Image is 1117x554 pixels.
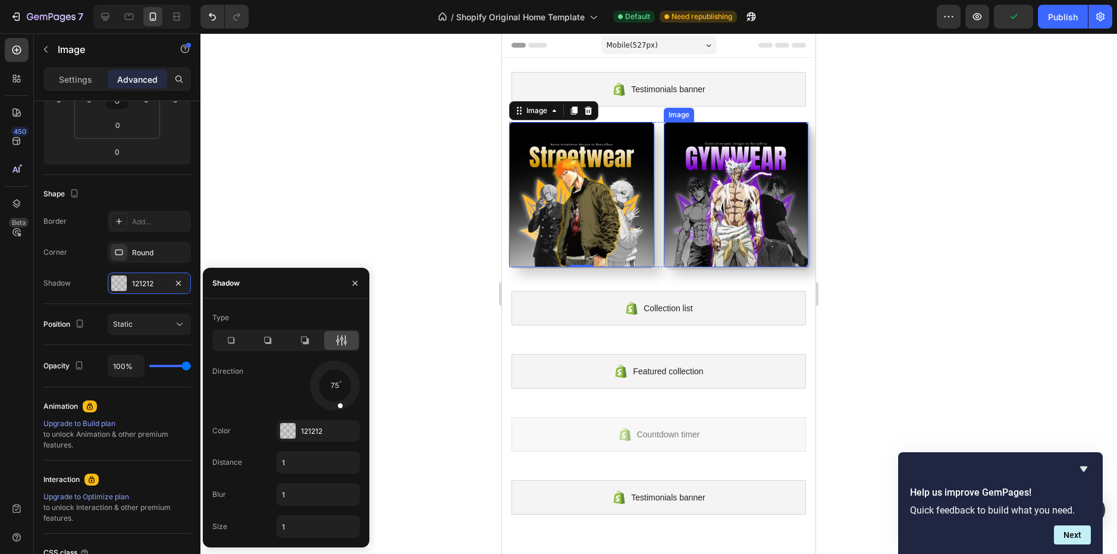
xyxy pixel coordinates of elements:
div: Upgrade to Optimize plan [43,492,191,502]
button: Hide survey [1077,462,1091,476]
div: Corner [43,247,67,258]
div: Add... [132,217,188,227]
div: 121212 [132,278,167,289]
input: 0px [106,116,130,134]
span: Static [113,320,133,328]
div: Blur [212,489,226,500]
input: Auto [277,452,359,473]
p: Quick feedback to build what you need. [910,505,1091,516]
div: Undo/Redo [200,5,249,29]
div: Shadow [43,278,71,289]
h2: Help us improve GemPages! [910,486,1091,500]
span: Default [625,11,650,22]
input: 0 [105,143,129,161]
p: Advanced [117,73,158,86]
div: Round [132,248,188,258]
input: Auto [108,355,144,377]
div: 450 [11,127,29,136]
div: Publish [1048,11,1078,23]
div: Direction [212,366,243,377]
div: Color [212,425,231,436]
div: to unlock Animation & other premium features. [43,418,191,450]
div: Animation [43,401,78,412]
div: Position [43,317,87,333]
button: Next question [1054,525,1091,544]
div: Upgrade to Build plan [43,418,191,429]
span: Need republishing [672,11,732,22]
div: to unlock Interaction & other premium features. [43,492,191,524]
div: Interaction [43,474,80,485]
iframe: Design area [502,33,815,554]
div: 121212 [301,426,357,437]
p: Image [58,42,159,57]
div: Shape [43,186,81,202]
p: Settings [59,73,92,86]
div: Opacity [43,358,86,374]
button: Publish [1038,5,1088,29]
div: Size [212,521,227,532]
div: Beta [9,218,29,227]
div: Border [43,216,67,227]
div: Shadow [212,278,240,289]
div: Help us improve GemPages! [910,462,1091,544]
div: Distance [212,457,242,468]
input: Auto [277,484,359,505]
button: 7 [5,5,89,29]
input: Auto [277,516,359,537]
span: Shopify Original Home Template [456,11,585,23]
div: Type [212,312,229,323]
p: 7 [78,10,83,24]
span: / [451,11,454,23]
button: Static [108,314,191,335]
